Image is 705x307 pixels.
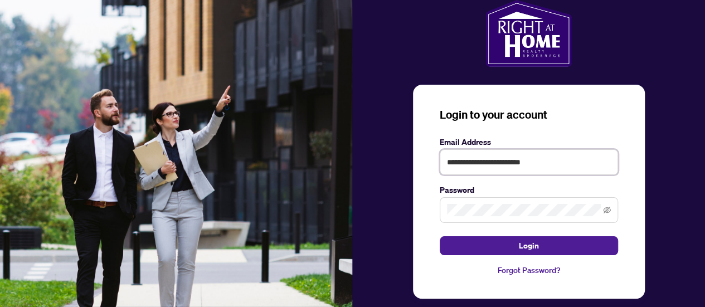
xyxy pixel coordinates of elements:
h3: Login to your account [440,107,618,123]
label: Email Address [440,136,618,148]
label: Password [440,184,618,196]
button: Login [440,236,618,255]
span: Login [519,237,539,255]
a: Forgot Password? [440,264,618,276]
span: eye-invisible [603,206,611,214]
